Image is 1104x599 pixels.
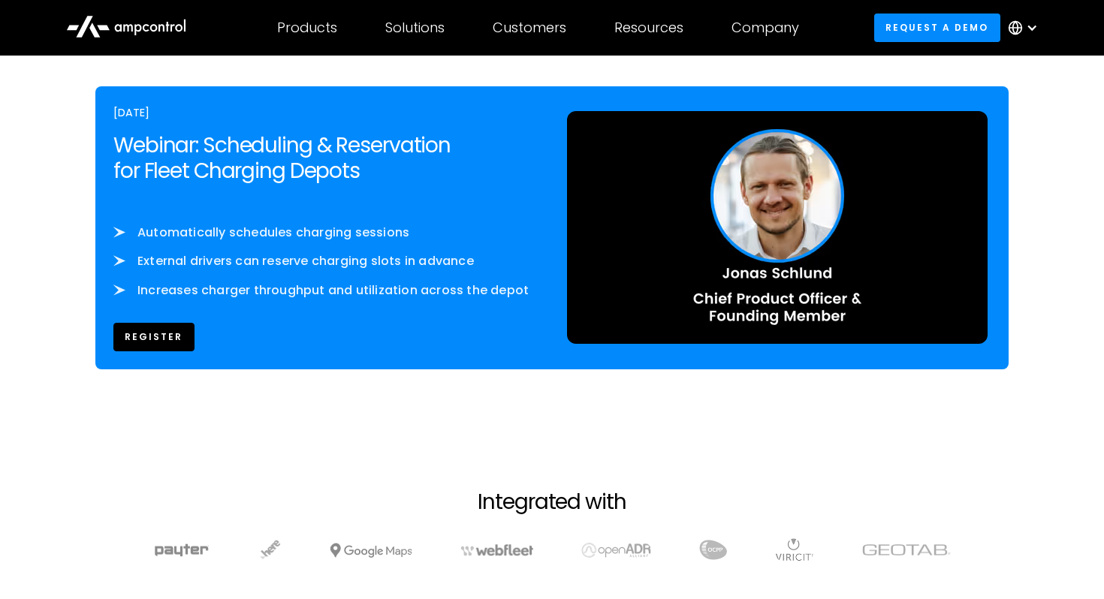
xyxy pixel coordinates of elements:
img: Jonas Schlund, CPO at Ampcontrol [567,111,988,344]
li: Increases charger throughput and utilization across the depot [113,282,537,299]
div: Products [277,20,337,36]
div: [DATE] [113,104,537,121]
div: Solutions [385,20,445,36]
div: Customers [493,20,566,36]
div: Company [731,20,799,36]
div: Resources [614,20,683,36]
a: REgister [113,323,195,351]
h2: Webinar: Scheduling & Reservation for Fleet Charging Depots [113,133,537,183]
li: ​Automatically schedules charging sessions [113,224,537,241]
li: External drivers can reserve charging slots in advance [113,253,537,269]
p: ‍ [113,208,537,224]
h2: Integrated with [478,489,626,515]
a: Request a demo [874,14,1000,41]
